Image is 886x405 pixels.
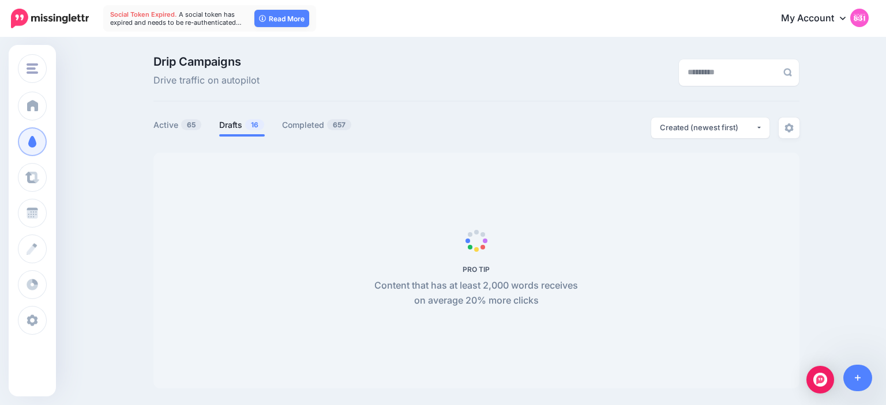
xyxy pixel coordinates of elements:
[245,119,264,130] span: 16
[769,5,869,33] a: My Account
[181,119,201,130] span: 65
[282,118,352,132] a: Completed657
[368,265,584,274] h5: PRO TIP
[219,118,265,132] a: Drafts16
[110,10,242,27] span: A social token has expired and needs to be re-authenticated…
[27,63,38,74] img: menu.png
[660,122,756,133] div: Created (newest first)
[651,118,769,138] button: Created (newest first)
[806,366,834,393] div: Open Intercom Messenger
[368,278,584,308] p: Content that has at least 2,000 words receives on average 20% more clicks
[153,118,202,132] a: Active65
[783,68,792,77] img: search-grey-6.png
[153,73,260,88] span: Drive traffic on autopilot
[153,56,260,67] span: Drip Campaigns
[110,10,177,18] span: Social Token Expired.
[784,123,794,133] img: settings-grey.png
[254,10,309,27] a: Read More
[327,119,351,130] span: 657
[11,9,89,28] img: Missinglettr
